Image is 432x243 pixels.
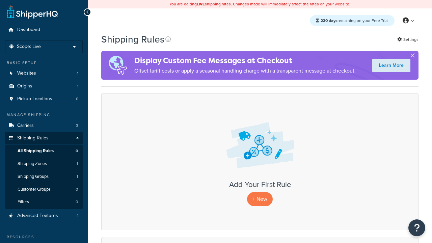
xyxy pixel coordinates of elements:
span: 1 [77,213,78,219]
span: 1 [77,83,78,89]
li: Shipping Zones [5,158,83,170]
span: Websites [17,71,36,76]
p: + New [247,192,273,206]
li: Shipping Rules [5,132,83,209]
span: 0 [76,187,78,192]
a: Dashboard [5,24,83,36]
div: remaining on your Free Trial [310,15,395,26]
a: Advanced Features 1 [5,210,83,222]
a: Shipping Rules [5,132,83,144]
span: Origins [17,83,32,89]
a: Shipping Groups 1 [5,170,83,183]
div: Resources [5,234,83,240]
img: duties-banner-06bc72dcb5fe05cb3f9472aba00be2ae8eb53ab6f0d8bb03d382ba314ac3c341.png [101,51,134,80]
span: 0 [76,96,78,102]
a: All Shipping Rules 0 [5,145,83,157]
strong: 230 days [321,18,337,24]
span: 1 [77,174,78,180]
span: Carriers [17,123,34,129]
li: Advanced Features [5,210,83,222]
a: Shipping Zones 1 [5,158,83,170]
a: Pickup Locations 0 [5,93,83,105]
li: Filters [5,196,83,208]
b: LIVE [197,1,205,7]
span: Advanced Features [17,213,58,219]
button: Open Resource Center [408,219,425,236]
li: Origins [5,80,83,92]
li: All Shipping Rules [5,145,83,157]
li: Customer Groups [5,183,83,196]
li: Carriers [5,119,83,132]
span: Scope: Live [17,44,41,50]
p: Offset tariff costs or apply a seasonal handling charge with a transparent message at checkout. [134,66,356,76]
a: ShipperHQ Home [7,5,58,19]
li: Websites [5,67,83,80]
span: 0 [76,199,78,205]
li: Pickup Locations [5,93,83,105]
span: 0 [76,148,78,154]
a: Filters 0 [5,196,83,208]
span: 1 [77,161,78,167]
li: Shipping Groups [5,170,83,183]
a: Settings [397,35,418,44]
span: Shipping Groups [18,174,49,180]
a: Customer Groups 0 [5,183,83,196]
span: All Shipping Rules [18,148,54,154]
a: Origins 1 [5,80,83,92]
div: Manage Shipping [5,112,83,118]
span: Shipping Zones [18,161,47,167]
span: Filters [18,199,29,205]
span: Customer Groups [18,187,51,192]
span: Shipping Rules [17,135,49,141]
span: Pickup Locations [17,96,52,102]
a: Websites 1 [5,67,83,80]
span: 1 [77,71,78,76]
span: Dashboard [17,27,40,33]
span: 3 [76,123,78,129]
h1: Shipping Rules [101,33,164,46]
h4: Display Custom Fee Messages at Checkout [134,55,356,66]
div: Basic Setup [5,60,83,66]
a: Learn More [372,59,410,72]
a: Carriers 3 [5,119,83,132]
h3: Add Your First Rule [108,181,411,189]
